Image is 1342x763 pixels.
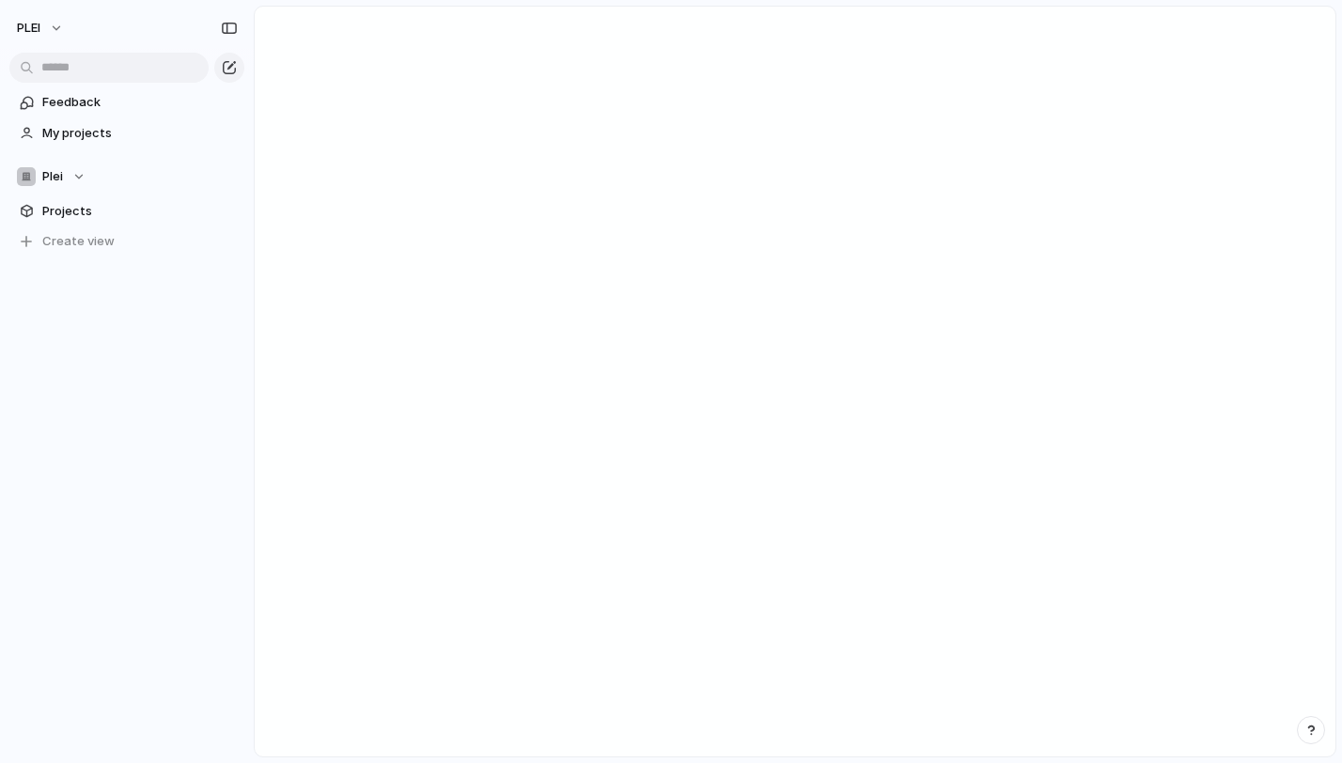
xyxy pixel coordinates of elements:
a: Feedback [9,88,244,117]
span: Plei [42,167,63,186]
button: Plei [9,163,244,191]
span: Feedback [42,93,238,112]
a: Projects [9,197,244,226]
span: Create view [42,232,115,251]
span: Projects [42,202,238,221]
span: PLEI [17,19,40,38]
button: Create view [9,227,244,256]
span: My projects [42,124,238,143]
button: PLEI [8,13,73,43]
a: My projects [9,119,244,148]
